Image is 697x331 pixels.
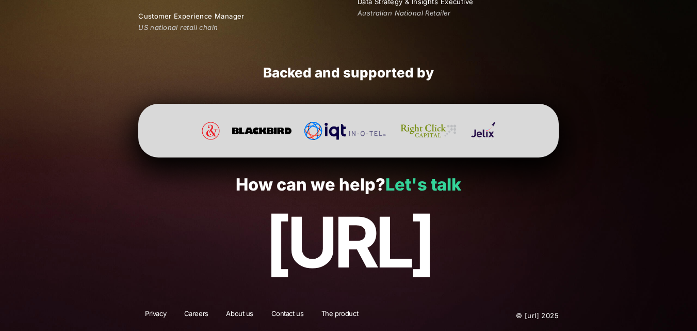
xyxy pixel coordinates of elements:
[265,309,311,322] a: Contact us
[398,122,459,140] img: Right Click Capital Website
[138,11,339,22] p: Customer Experience Manager
[177,309,215,322] a: Careers
[138,309,173,322] a: Privacy
[232,122,292,140] img: Blackbird Ventures Website
[385,175,461,195] a: Let's talk
[315,309,365,322] a: The product
[219,309,260,322] a: About us
[453,309,559,322] p: © [URL] 2025
[22,203,674,282] p: [URL]
[138,23,218,31] em: US national retail chain
[471,122,495,140] img: Jelix Ventures Website
[22,176,674,195] p: How can we help?
[202,122,220,140] img: Pan Effect Website
[304,122,386,140] img: In-Q-Tel (IQT)
[138,65,559,82] h2: Backed and supported by
[358,9,450,17] em: Australian National Retailer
